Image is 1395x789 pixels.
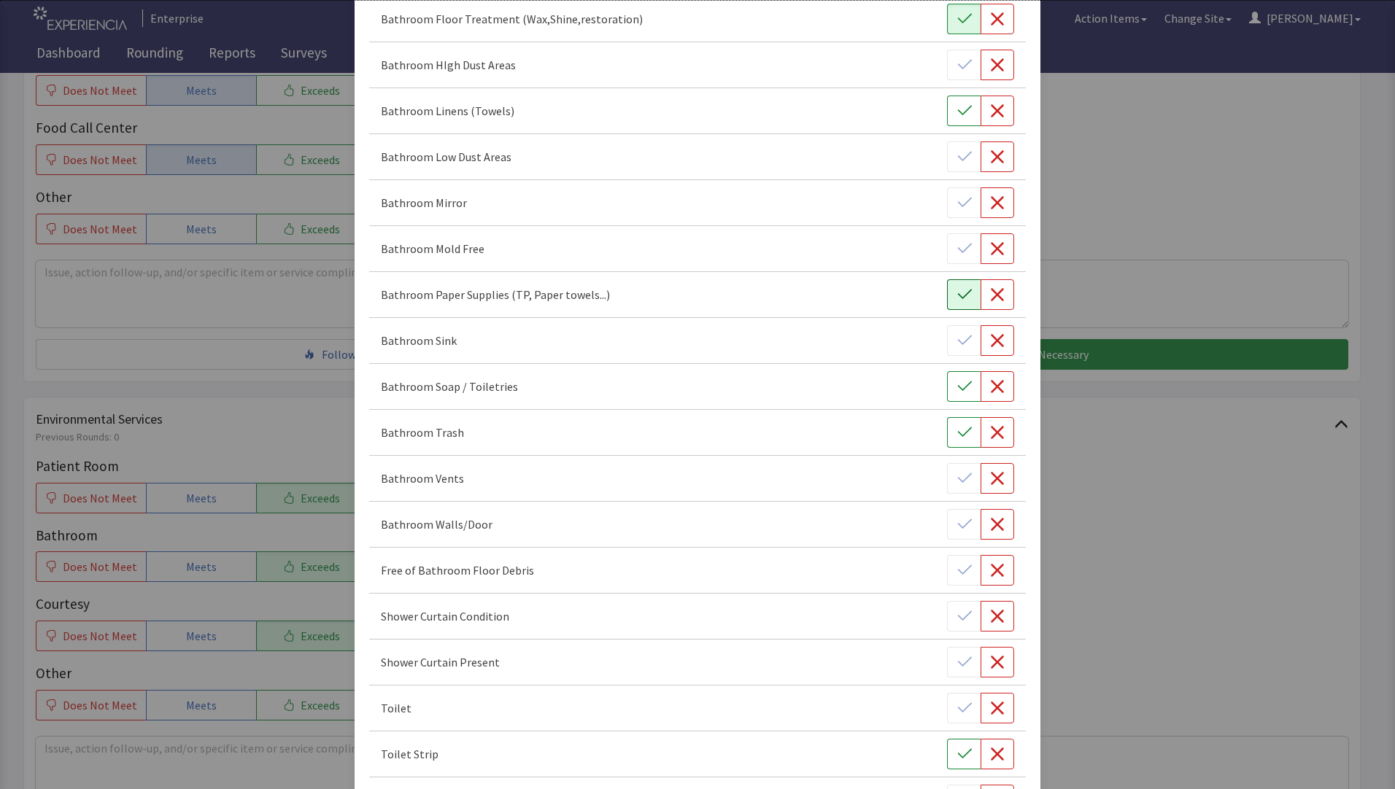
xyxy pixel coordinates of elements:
p: Bathroom Vents [381,470,464,487]
p: Free of Bathroom Floor Debris [381,561,534,579]
p: Bathroom Walls/Door [381,516,492,533]
p: Shower Curtain Present [381,653,500,671]
p: Bathroom Mold Free [381,240,484,257]
p: Toilet [381,699,411,717]
p: Bathroom HIgh Dust Areas [381,56,516,74]
p: Bathroom Paper Supplies (TP, Paper towels...) [381,286,610,303]
p: Bathroom Low Dust Areas [381,148,511,166]
p: Bathroom Trash [381,424,464,441]
p: Bathroom Sink [381,332,457,349]
p: Bathroom Linens (Towels) [381,102,514,120]
p: Toilet Strip [381,745,438,763]
p: Bathroom Mirror [381,194,467,211]
p: Shower Curtain Condition [381,607,509,625]
p: Bathroom Floor Treatment (Wax,Shine,restoration) [381,10,643,28]
p: Bathroom Soap / Toiletries [381,378,518,395]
